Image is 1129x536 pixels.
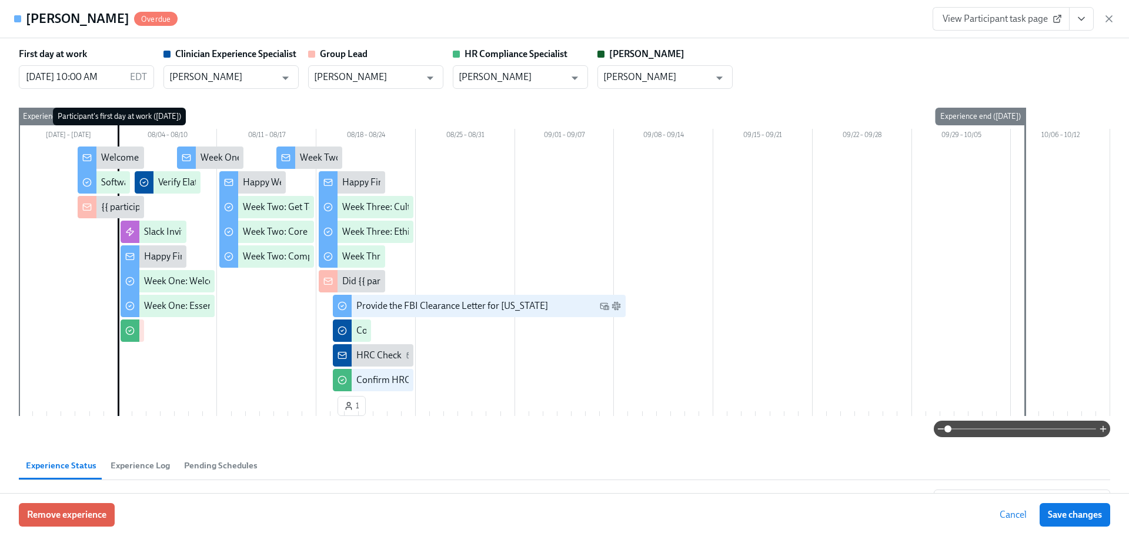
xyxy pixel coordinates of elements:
svg: Slack [612,301,621,311]
div: Week Two Onboarding Recap! [300,151,422,164]
div: 08/04 – 08/10 [118,129,218,144]
strong: HR Compliance Specialist [465,48,567,59]
div: [DATE] – [DATE] [19,129,118,144]
span: Save changes [1048,509,1102,521]
input: Search by title [955,490,1110,513]
strong: Clinician Experience Specialist [175,48,296,59]
label: First day at work [19,48,87,61]
div: 08/11 – 08/17 [217,129,316,144]
button: Remove experience [19,503,115,527]
div: Provide the FBI Clearance Letter for [US_STATE] [356,299,548,312]
div: Participant's first day at work ([DATE]) [53,108,186,125]
div: 09/08 – 09/14 [614,129,713,144]
div: Happy Final Week of Onboarding! [342,176,479,189]
a: View Participant task page [933,7,1070,31]
div: HRC Check [356,349,402,362]
div: Confirm HRC Compliance [356,374,460,387]
div: 09/15 – 09/21 [713,129,813,144]
div: Week One Onboarding Recap! [201,151,322,164]
div: Week Two: Compliance Crisis Response (~1.5 hours to complete) [243,250,500,263]
div: Did {{ participant.fullName }} Schedule A Meet & Greet? [342,275,564,288]
div: {{ participant.fullName }} has started onboarding [101,201,298,214]
div: Week One: Welcome To Charlie Health Tasks! (~3 hours to complete) [144,275,416,288]
p: EDT [130,71,147,84]
div: Experience end ([DATE]) [936,108,1026,125]
div: Week One: Essential Compliance Tasks (~6.5 hours to complete) [144,299,399,312]
span: View Participant task page [943,13,1060,25]
div: Slack Invites [144,225,193,238]
div: Happy First Day! [144,250,211,263]
svg: Work Email [406,351,416,360]
div: Week Three: Ethics, Conduct, & Legal Responsibilities (~5 hours to complete) [342,225,649,238]
div: Welcome To The Charlie Health Team! [101,151,254,164]
button: Cancel [991,503,1035,527]
div: Happy Week Two! [243,176,315,189]
div: 09/22 – 09/28 [813,129,912,144]
button: Open [421,69,439,87]
div: Confirm Docebo Completion for {{ participant.fullName }} [356,324,589,337]
span: Remove experience [27,509,106,521]
button: Open [276,69,295,87]
div: 08/25 – 08/31 [416,129,515,144]
div: Week Three: Cultural Competence & Special Populations (~3 hours to complete) [342,201,660,214]
div: Verify Elation for {{ participant.fullName }} [158,176,327,189]
span: Experience Status [26,459,96,472]
button: Save changes [1040,503,1110,527]
button: 1 [338,396,366,416]
div: Software Set-Up [101,176,166,189]
div: Week Three: Final Onboarding Tasks (~1.5 hours to complete) [342,250,587,263]
button: View task page [1069,7,1094,31]
button: Open [566,69,584,87]
span: Cancel [1000,509,1027,521]
span: Overdue [134,15,178,24]
div: Week Two: Core Processes (~1.25 hours to complete) [243,225,453,238]
div: 09/01 – 09/07 [515,129,614,144]
strong: [PERSON_NAME] [609,48,684,59]
button: Open [710,69,729,87]
span: Experience Log [111,459,170,472]
span: 1 [344,400,359,412]
div: Week Two: Get To Know Your Role (~4 hours to complete) [243,201,472,214]
svg: Work Email [600,301,609,311]
span: Pending Schedules [184,459,258,472]
div: 09/29 – 10/05 [912,129,1011,144]
div: 08/18 – 08/24 [316,129,416,144]
div: 10/06 – 10/12 [1011,129,1110,144]
h4: [PERSON_NAME] [26,10,129,28]
strong: Group Lead [320,48,368,59]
